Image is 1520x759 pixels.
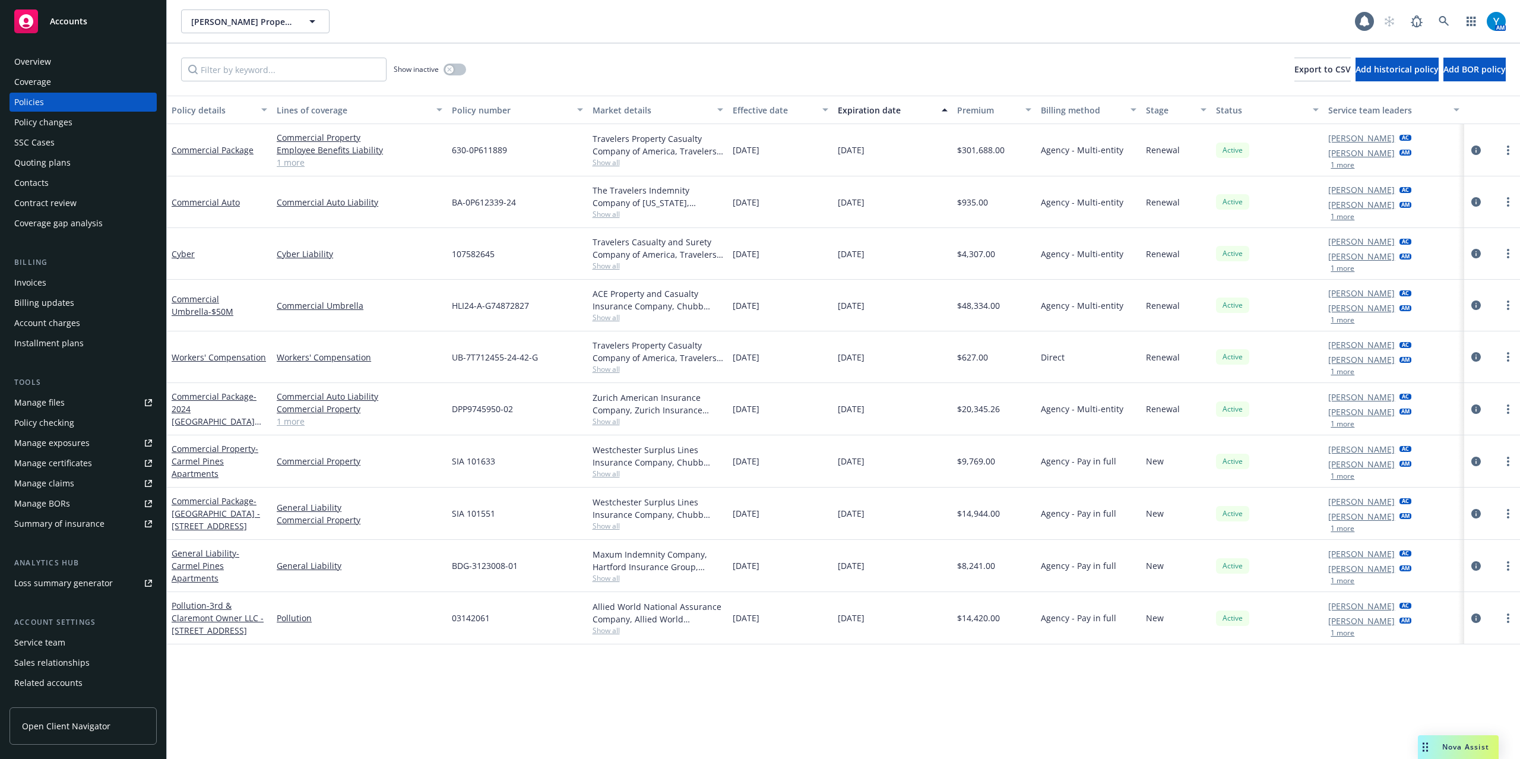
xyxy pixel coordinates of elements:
[277,156,442,169] a: 1 more
[1469,611,1483,625] a: circleInformation
[1501,143,1515,157] a: more
[733,144,759,156] span: [DATE]
[593,104,710,116] div: Market details
[9,133,157,152] a: SSC Cases
[14,52,51,71] div: Overview
[1146,104,1193,116] div: Stage
[9,434,157,453] span: Manage exposures
[1041,196,1123,208] span: Agency - Multi-entity
[1501,350,1515,364] a: more
[593,184,723,209] div: The Travelers Indemnity Company of [US_STATE], Travelers Insurance
[452,104,569,116] div: Policy number
[9,52,157,71] a: Overview
[733,612,759,624] span: [DATE]
[1328,147,1395,159] a: [PERSON_NAME]
[14,72,51,91] div: Coverage
[1501,507,1515,521] a: more
[957,455,995,467] span: $9,769.00
[1221,145,1244,156] span: Active
[957,248,995,260] span: $4,307.00
[1146,248,1180,260] span: Renewal
[1146,196,1180,208] span: Renewal
[14,194,77,213] div: Contract review
[167,96,272,124] button: Policy details
[1041,144,1123,156] span: Agency - Multi-entity
[14,334,84,353] div: Installment plans
[1501,298,1515,312] a: more
[733,196,759,208] span: [DATE]
[1041,612,1116,624] span: Agency - Pay in full
[838,403,864,415] span: [DATE]
[1036,96,1141,124] button: Billing method
[593,625,723,635] span: Show all
[1331,368,1354,375] button: 1 more
[1146,455,1164,467] span: New
[9,153,157,172] a: Quoting plans
[1221,613,1244,624] span: Active
[452,559,518,572] span: BDG-3123008-01
[1501,611,1515,625] a: more
[1328,198,1395,211] a: [PERSON_NAME]
[14,514,104,533] div: Summary of insurance
[9,173,157,192] a: Contacts
[9,694,157,713] a: Client features
[22,720,110,732] span: Open Client Navigator
[14,113,72,132] div: Policy changes
[452,144,507,156] span: 630-0P611889
[452,299,529,312] span: HLI24-A-G74872827
[1221,300,1244,311] span: Active
[593,573,723,583] span: Show all
[1459,10,1483,33] a: Switch app
[14,474,74,493] div: Manage claims
[1041,104,1123,116] div: Billing method
[1146,144,1180,156] span: Renewal
[1501,559,1515,573] a: more
[277,144,442,156] a: Employee Benefits Liability
[1328,391,1395,403] a: [PERSON_NAME]
[1041,351,1065,363] span: Direct
[447,96,587,124] button: Policy number
[1221,248,1244,259] span: Active
[1328,615,1395,627] a: [PERSON_NAME]
[1418,735,1433,759] div: Drag to move
[733,455,759,467] span: [DATE]
[1328,250,1395,263] a: [PERSON_NAME]
[593,496,723,521] div: Westchester Surplus Lines Insurance Company, Chubb Group, Amwins
[957,196,988,208] span: $935.00
[733,248,759,260] span: [DATE]
[14,133,55,152] div: SSC Cases
[1331,630,1354,637] button: 1 more
[1146,612,1164,624] span: New
[452,612,490,624] span: 03142061
[9,514,157,533] a: Summary of insurance
[1216,104,1306,116] div: Status
[452,351,538,363] span: UB-7T712455-24-42-G
[394,64,439,74] span: Show inactive
[838,612,864,624] span: [DATE]
[1331,473,1354,480] button: 1 more
[1041,248,1123,260] span: Agency - Multi-entity
[172,548,239,584] span: - Carmel Pines Apartments
[1294,58,1351,81] button: Export to CSV
[1328,104,1446,116] div: Service team leaders
[1328,287,1395,299] a: [PERSON_NAME]
[957,104,1019,116] div: Premium
[277,299,442,312] a: Commercial Umbrella
[728,96,833,124] button: Effective date
[593,600,723,625] div: Allied World National Assurance Company, Allied World Assurance Company (AWAC), CRC Group
[838,351,864,363] span: [DATE]
[1469,507,1483,521] a: circleInformation
[1356,58,1439,81] button: Add historical policy
[588,96,728,124] button: Market details
[1405,10,1429,33] a: Report a Bug
[1501,246,1515,261] a: more
[957,144,1005,156] span: $301,688.00
[9,314,157,333] a: Account charges
[1221,456,1244,467] span: Active
[593,521,723,531] span: Show all
[733,403,759,415] span: [DATE]
[14,413,74,432] div: Policy checking
[1041,507,1116,520] span: Agency - Pay in full
[277,248,442,260] a: Cyber Liability
[172,391,256,452] a: Commercial Package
